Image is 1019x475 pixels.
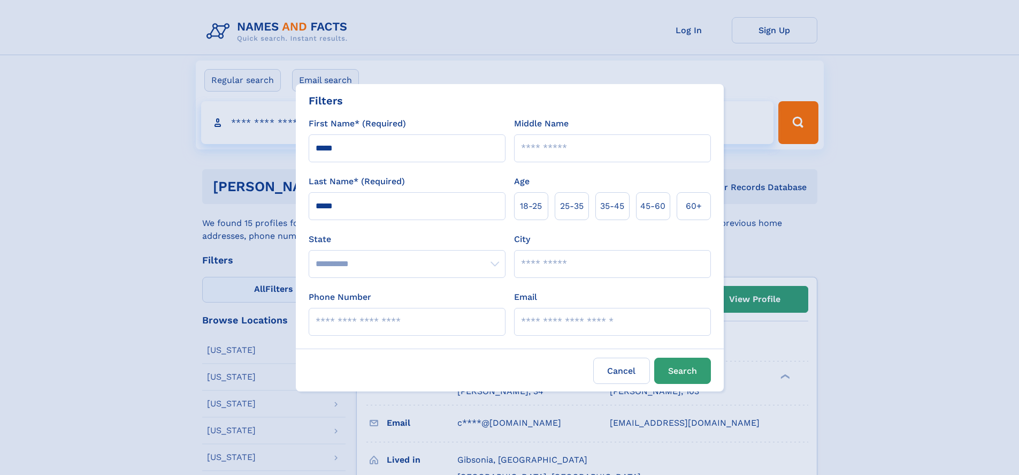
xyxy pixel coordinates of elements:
[514,291,537,304] label: Email
[514,233,530,246] label: City
[686,200,702,213] span: 60+
[560,200,584,213] span: 25‑35
[309,93,343,109] div: Filters
[514,117,569,130] label: Middle Name
[640,200,665,213] span: 45‑60
[514,175,530,188] label: Age
[520,200,542,213] span: 18‑25
[600,200,624,213] span: 35‑45
[309,175,405,188] label: Last Name* (Required)
[309,233,505,246] label: State
[309,291,371,304] label: Phone Number
[593,358,650,384] label: Cancel
[309,117,406,130] label: First Name* (Required)
[654,358,711,384] button: Search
